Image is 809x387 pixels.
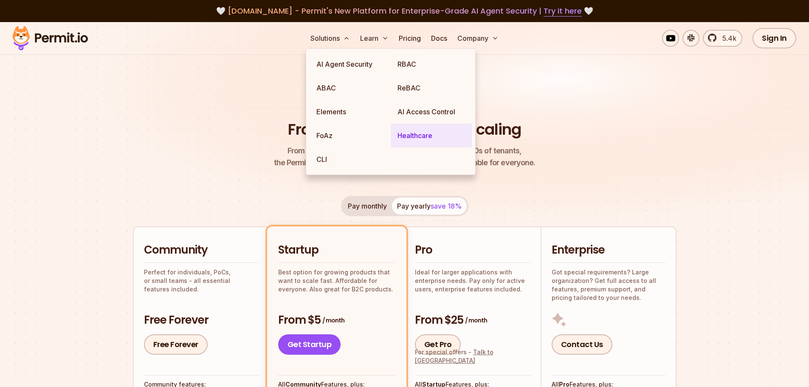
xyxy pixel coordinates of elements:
[552,243,665,258] h2: Enterprise
[278,243,395,258] h2: Startup
[310,100,391,124] a: Elements
[395,30,424,47] a: Pricing
[310,147,391,171] a: CLI
[278,313,395,328] h3: From $5
[415,348,530,365] div: For special offers -
[428,30,451,47] a: Docs
[144,334,208,355] a: Free Forever
[310,124,391,147] a: FoAz
[753,28,796,48] a: Sign In
[343,198,392,215] button: Pay monthly
[391,124,472,147] a: Healthcare
[288,119,521,140] h1: From Free to Predictable Scaling
[552,268,665,302] p: Got special requirements? Large organization? Get full access to all features, premium support, a...
[144,243,259,258] h2: Community
[144,313,259,328] h3: Free Forever
[391,76,472,100] a: ReBAC
[391,100,472,124] a: AI Access Control
[274,145,536,157] span: From a startup with 100 users to an enterprise with 1000s of tenants,
[415,268,530,294] p: Ideal for larger applications with enterprise needs. Pay only for active users, enterprise featur...
[310,52,391,76] a: AI Agent Security
[415,313,530,328] h3: From $25
[465,316,487,325] span: / month
[357,30,392,47] button: Learn
[274,145,536,169] p: the Permit pricing model is simple, transparent, and affordable for everyone.
[228,6,582,16] span: [DOMAIN_NAME] - Permit's New Platform for Enterprise-Grade AI Agent Security |
[310,76,391,100] a: ABAC
[415,334,461,355] a: Get Pro
[717,33,736,43] span: 5.4k
[391,52,472,76] a: RBAC
[552,334,612,355] a: Contact Us
[20,5,789,17] div: 🤍 🤍
[278,334,341,355] a: Get Startup
[322,316,344,325] span: / month
[144,268,259,294] p: Perfect for individuals, PoCs, or small teams - all essential features included.
[307,30,353,47] button: Solutions
[278,268,395,294] p: Best option for growing products that want to scale fast. Affordable for everyone. Also great for...
[454,30,502,47] button: Company
[703,30,742,47] a: 5.4k
[544,6,582,17] a: Try it here
[415,243,530,258] h2: Pro
[8,24,92,53] img: Permit logo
